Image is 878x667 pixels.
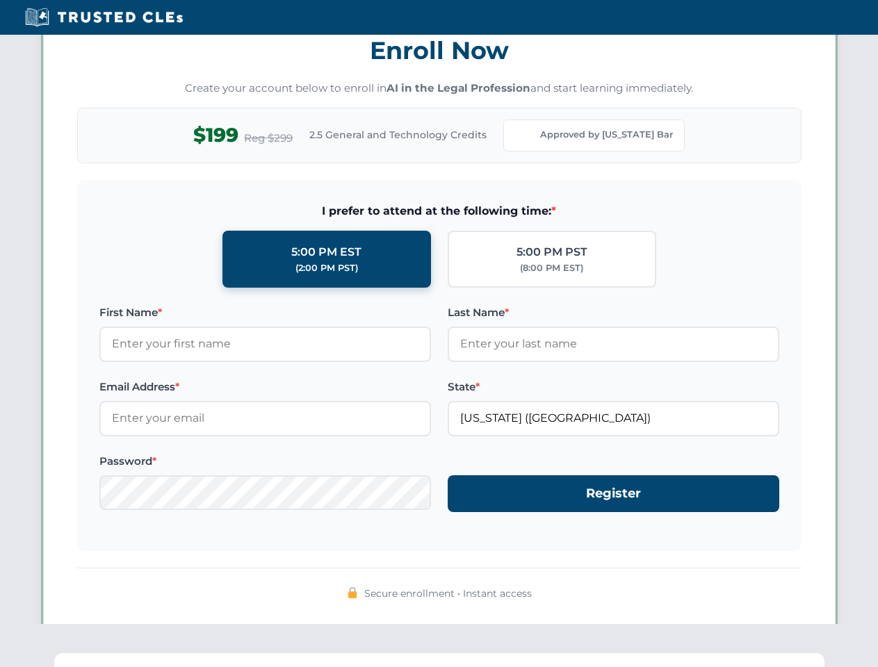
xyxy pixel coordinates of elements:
[291,243,361,261] div: 5:00 PM EST
[295,261,358,275] div: (2:00 PM PST)
[448,379,779,395] label: State
[77,81,802,97] p: Create your account below to enroll in and start learning immediately.
[244,130,293,147] span: Reg $299
[515,126,535,145] img: Florida Bar
[517,243,587,261] div: 5:00 PM PST
[540,128,673,142] span: Approved by [US_STATE] Bar
[99,401,431,436] input: Enter your email
[448,327,779,361] input: Enter your last name
[99,327,431,361] input: Enter your first name
[448,304,779,321] label: Last Name
[347,587,358,598] img: 🔒
[21,7,187,28] img: Trusted CLEs
[193,120,238,151] span: $199
[448,475,779,512] button: Register
[387,81,530,94] strong: AI in the Legal Profession
[520,261,583,275] div: (8:00 PM EST)
[99,202,779,220] span: I prefer to attend at the following time:
[309,127,487,142] span: 2.5 General and Technology Credits
[99,304,431,321] label: First Name
[99,379,431,395] label: Email Address
[99,453,431,470] label: Password
[77,28,802,72] h3: Enroll Now
[448,401,779,436] input: Florida (FL)
[364,586,532,601] span: Secure enrollment • Instant access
